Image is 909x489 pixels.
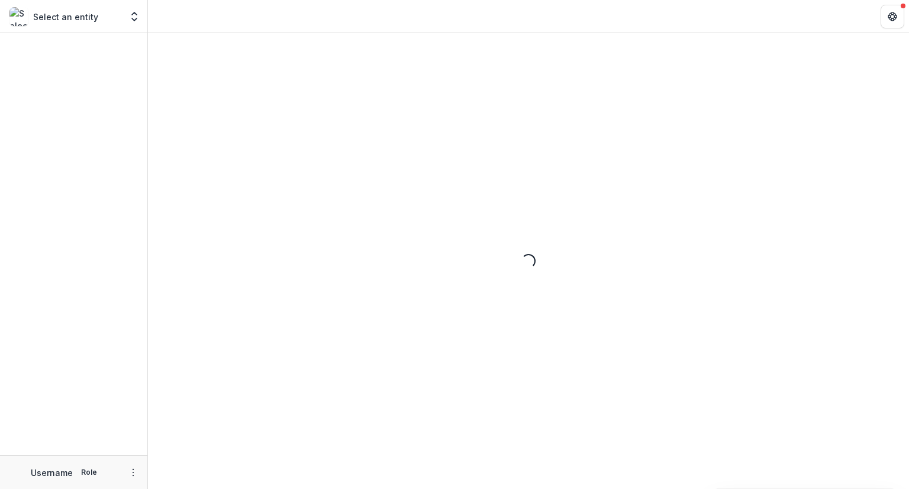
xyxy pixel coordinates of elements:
[33,11,98,23] p: Select an entity
[78,467,101,478] p: Role
[126,465,140,480] button: More
[9,7,28,26] img: Select an entity
[126,5,143,28] button: Open entity switcher
[31,467,73,479] p: Username
[881,5,904,28] button: Get Help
